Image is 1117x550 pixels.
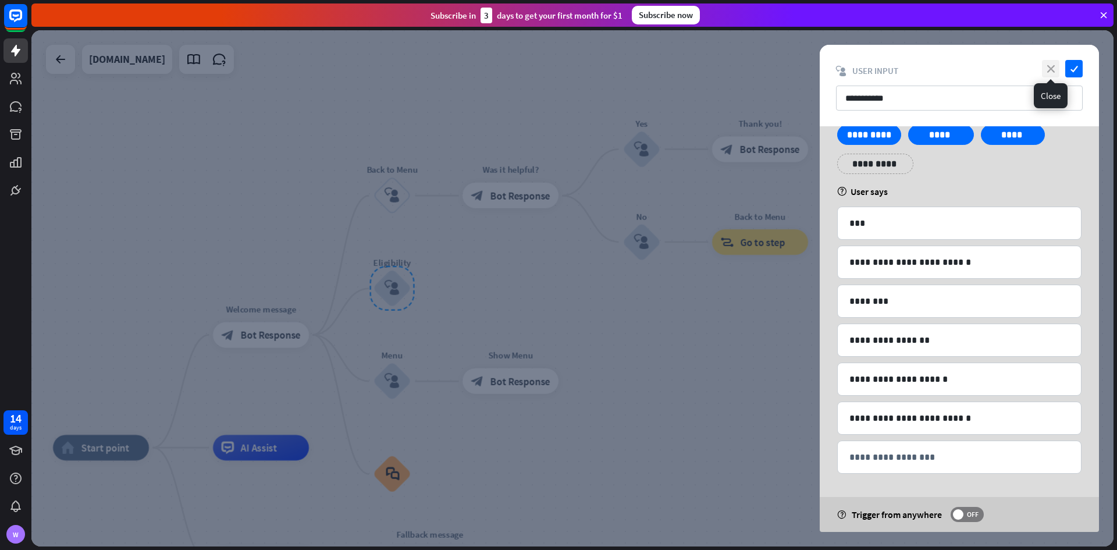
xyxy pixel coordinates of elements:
[1065,60,1083,77] i: check
[852,65,898,76] span: User Input
[431,8,622,23] div: Subscribe in days to get your first month for $1
[1042,60,1059,77] i: close
[10,424,22,432] div: days
[9,5,44,40] button: Open LiveChat chat widget
[837,187,847,196] i: help
[837,186,1082,197] div: User says
[837,510,846,519] i: help
[836,66,846,76] i: block_user_input
[852,509,942,520] span: Trigger from anywhere
[963,510,981,519] span: OFF
[481,8,492,23] div: 3
[632,6,700,24] div: Subscribe now
[6,525,25,544] div: W
[10,413,22,424] div: 14
[3,410,28,435] a: 14 days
